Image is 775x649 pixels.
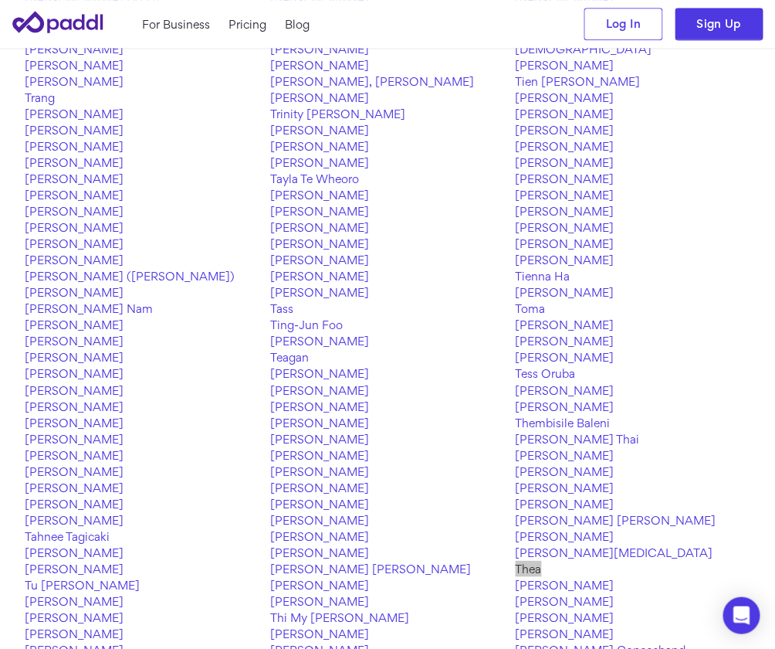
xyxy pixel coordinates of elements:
a: [PERSON_NAME] [269,511,505,528]
a: [PERSON_NAME], [PERSON_NAME] [269,73,505,90]
a: [DEMOGRAPHIC_DATA] [515,41,750,57]
a: Tien [PERSON_NAME] [515,73,750,90]
a: [PERSON_NAME] Thai [515,430,750,447]
a: [PERSON_NAME] [25,593,260,609]
a: [PERSON_NAME] [25,333,260,349]
a: [PERSON_NAME] [25,106,260,122]
a: [PERSON_NAME] [515,284,750,301]
a: [PERSON_NAME] [515,528,750,544]
a: [PERSON_NAME] [25,236,260,252]
a: Thea [515,560,750,576]
a: For Business [142,16,210,32]
a: [PERSON_NAME] [515,187,750,203]
a: Trinity [PERSON_NAME] [269,106,505,122]
a: [PERSON_NAME] [269,528,505,544]
a: [PERSON_NAME] [269,463,505,479]
a: [PERSON_NAME] [515,203,750,219]
a: [PERSON_NAME] [269,138,505,155]
a: [PERSON_NAME] [515,382,750,398]
a: Thi My [PERSON_NAME] [269,609,505,625]
a: [PERSON_NAME] [269,495,505,511]
a: Log In [584,8,662,40]
a: [PERSON_NAME] [25,430,260,447]
a: [PERSON_NAME] [515,219,750,236]
a: [PERSON_NAME] [515,576,750,593]
a: [PERSON_NAME] [515,447,750,463]
a: Blog [285,16,310,32]
a: [PERSON_NAME] [25,495,260,511]
a: [PERSON_NAME][MEDICAL_DATA] [515,544,750,560]
a: [PERSON_NAME] [25,57,260,73]
a: [PERSON_NAME] [515,349,750,365]
a: [PERSON_NAME] [PERSON_NAME] [515,511,750,528]
a: [PERSON_NAME] [515,463,750,479]
a: [PERSON_NAME] [269,625,505,641]
a: [PERSON_NAME] [269,203,505,219]
div: Open Intercom Messenger [723,596,760,634]
a: [PERSON_NAME] [25,560,260,576]
a: [PERSON_NAME] [515,122,750,138]
a: [PERSON_NAME] [269,268,505,284]
a: [PERSON_NAME] [25,219,260,236]
a: [PERSON_NAME] [25,252,260,268]
a: [PERSON_NAME] [PERSON_NAME] [269,560,505,576]
a: [PERSON_NAME] [515,90,750,106]
a: Tahnee Tagicaki [25,528,260,544]
a: Ting-Jun Foo [269,317,505,333]
a: [PERSON_NAME] [25,609,260,625]
a: [PERSON_NAME] ([PERSON_NAME]) [25,268,260,284]
a: [PERSON_NAME] [25,544,260,560]
a: [PERSON_NAME] [25,463,260,479]
a: Tienna Ha [515,268,750,284]
a: Tayla Te Wheoro [269,171,505,187]
a: Trang [25,90,260,106]
a: [PERSON_NAME] [25,447,260,463]
a: Tess Oruba [515,365,750,382]
a: [PERSON_NAME] [25,122,260,138]
a: Sign Up [675,8,763,40]
a: [PERSON_NAME] [269,414,505,430]
a: [PERSON_NAME] [269,430,505,447]
a: Tu [PERSON_NAME] [25,576,260,593]
a: [PERSON_NAME] [269,122,505,138]
a: [PERSON_NAME] [269,333,505,349]
a: [PERSON_NAME] [25,382,260,398]
a: Thembisile Baleni [515,414,750,430]
a: [PERSON_NAME] [269,90,505,106]
a: [PERSON_NAME] [515,625,750,641]
a: [PERSON_NAME] [515,479,750,495]
a: toma [515,301,750,317]
a: tass [269,301,505,317]
a: [PERSON_NAME] [515,333,750,349]
a: [PERSON_NAME] [269,41,505,57]
a: [PERSON_NAME] [269,447,505,463]
a: [PERSON_NAME] [25,203,260,219]
a: [PERSON_NAME] [515,138,750,155]
a: [PERSON_NAME] [25,73,260,90]
a: [PERSON_NAME] [25,284,260,301]
a: Teagan [269,349,505,365]
a: [PERSON_NAME] [269,544,505,560]
a: [PERSON_NAME] [25,365,260,382]
a: [PERSON_NAME] [25,625,260,641]
a: [PERSON_NAME] [269,398,505,414]
a: [PERSON_NAME] [269,187,505,203]
a: [PERSON_NAME] [25,479,260,495]
a: [PERSON_NAME] [269,576,505,593]
a: [PERSON_NAME] [515,252,750,268]
a: [PERSON_NAME] [515,155,750,171]
a: [PERSON_NAME] [25,414,260,430]
a: [PERSON_NAME] [25,138,260,155]
a: [PERSON_NAME] [515,236,750,252]
a: [PERSON_NAME] [269,219,505,236]
a: [PERSON_NAME] [25,349,260,365]
a: [PERSON_NAME] [269,382,505,398]
a: [PERSON_NAME] [25,155,260,171]
a: [PERSON_NAME] [515,398,750,414]
a: [PERSON_NAME] [269,155,505,171]
a: [PERSON_NAME] [25,187,260,203]
a: [PERSON_NAME] Nam [25,301,260,317]
a: [PERSON_NAME] [269,57,505,73]
a: [PERSON_NAME] [515,495,750,511]
a: Pricing [228,16,266,32]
